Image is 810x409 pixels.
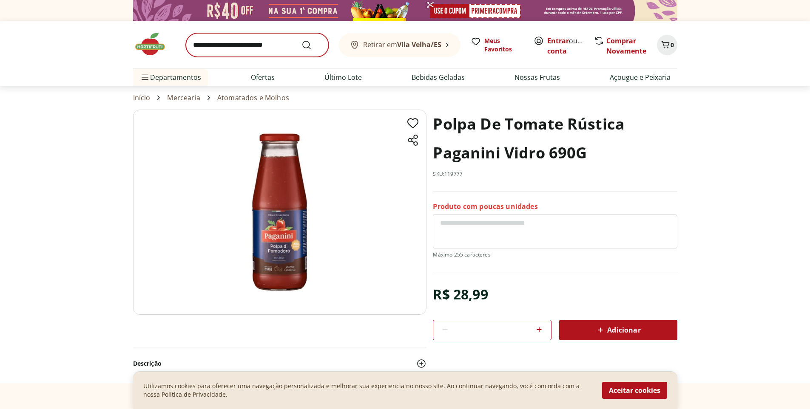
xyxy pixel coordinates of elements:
div: R$ 28,99 [433,282,488,306]
a: Criar conta [547,36,594,56]
a: Ofertas [251,72,275,82]
span: Adicionar [595,325,640,335]
span: Retirar em [363,41,441,48]
span: 0 [671,41,674,49]
p: Utilizamos cookies para oferecer uma navegação personalizada e melhorar sua experiencia no nosso ... [143,382,592,399]
span: ou [547,36,585,56]
a: Meus Favoritos [471,37,523,54]
button: Retirar emVila Velha/ES [339,33,460,57]
a: Açougue e Peixaria [610,72,671,82]
a: Entrar [547,36,569,45]
button: Carrinho [657,35,677,55]
a: Mercearia [167,94,200,102]
button: Menu [140,67,150,87]
span: Meus Favoritos [484,37,523,54]
b: Vila Velha/ES [397,40,441,49]
button: Aceitar cookies [602,382,667,399]
a: Último Lote [324,72,362,82]
img: Polpa de Tomate Rústica Paganini 690g [133,110,426,315]
h1: Polpa De Tomate Rústica Paganini Vidro 690G [433,110,677,167]
a: Bebidas Geladas [412,72,465,82]
button: Adicionar [559,320,677,340]
span: Departamentos [140,67,201,87]
a: Comprar Novamente [606,36,646,56]
button: Descrição [133,354,426,373]
a: Início [133,94,151,102]
button: Submit Search [301,40,322,50]
p: SKU: 119777 [433,171,463,178]
img: Hortifruti [133,31,176,57]
a: Nossas Frutas [514,72,560,82]
input: search [186,33,329,57]
a: Atomatados e Molhos [217,94,289,102]
p: Produto com poucas unidades [433,202,537,211]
